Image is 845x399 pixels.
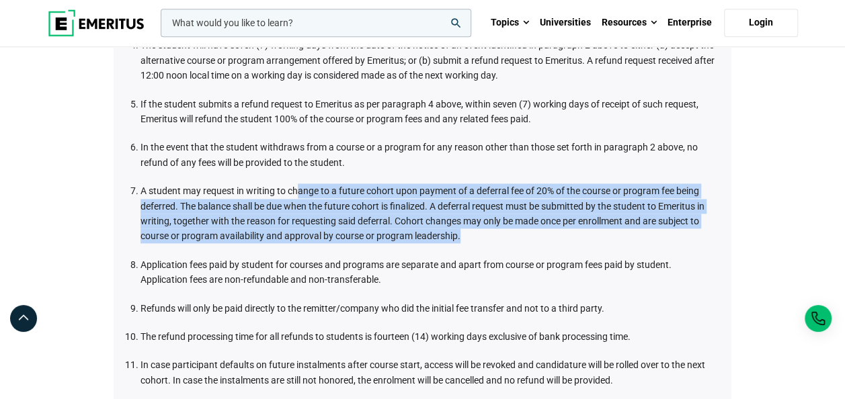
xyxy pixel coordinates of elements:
[140,140,718,170] li: In the event that the student withdraws from a course or a program for any reason other than thos...
[140,329,718,344] li: The refund processing time for all refunds to students is fourteen (14) working days exclusive of...
[724,9,798,37] a: Login
[140,301,718,316] li: Refunds will only be paid directly to the remitter/company who did the initial fee transfer and n...
[140,257,718,287] li: Application fees paid by student for courses and programs are separate and apart from course or p...
[140,183,718,244] li: A student may request in writing to change to a future cohort upon payment of a deferral fee of 2...
[140,38,718,83] li: The student will have seven (7) working days from the date of the notice of an event identified i...
[140,357,718,388] li: In case participant defaults on future instalments after course start, access will be revoked and...
[140,97,718,127] li: If the student submits a refund request to Emeritus as per paragraph 4 above, within seven (7) wo...
[161,9,471,37] input: woocommerce-product-search-field-0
